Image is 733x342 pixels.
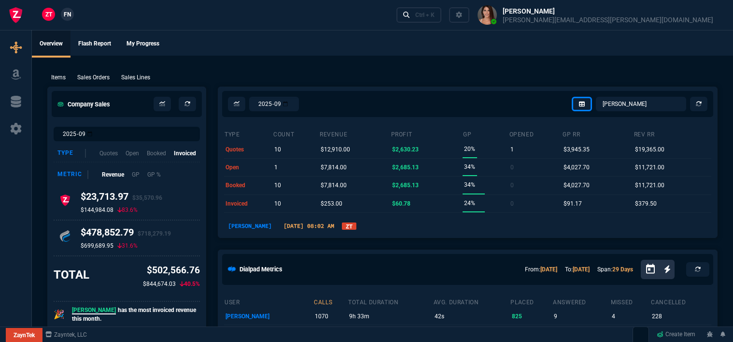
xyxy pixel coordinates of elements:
p: GP [132,170,140,179]
p: $11,721.00 [635,161,664,174]
td: booked [224,177,273,194]
a: Flash Report [70,30,119,58]
p: $7,814.00 [321,161,347,174]
p: $2,630.23 [392,143,419,156]
p: 0 [510,161,514,174]
p: Booked [147,149,166,158]
td: quotes [224,140,273,158]
p: Sales Orders [77,73,110,82]
p: $2,685.13 [392,178,419,192]
p: 10 [274,143,281,156]
p: Revenue [102,170,124,179]
p: 🎉 [54,308,64,321]
p: 9h 33m [349,310,431,323]
p: [PERSON_NAME] [224,222,276,230]
p: has the most invoiced revenue this month. [72,306,200,323]
th: avg. duration [433,295,510,308]
p: $12,910.00 [321,143,350,156]
button: Open calendar [645,262,664,276]
th: answered [552,295,610,308]
p: 83.6% [117,206,138,214]
a: [DATE] [573,266,590,273]
th: GP [463,127,508,140]
h3: TOTAL [54,268,89,282]
a: ZT [342,223,356,230]
p: $4,027.70 [564,178,590,192]
p: [DATE] 08:02 AM [280,222,338,230]
p: 4 [612,310,649,323]
p: $11,721.00 [635,178,664,192]
p: $2,685.13 [392,161,419,174]
p: 10 [274,178,281,192]
th: calls [313,295,348,308]
th: Rev RR [634,127,711,140]
p: 825 [512,310,551,323]
p: $7,814.00 [321,178,347,192]
h4: $23,713.97 [81,191,162,206]
th: missed [610,295,650,308]
p: $91.17 [564,197,582,210]
p: 42s [435,310,508,323]
p: Invoiced [174,149,196,158]
span: [PERSON_NAME] [72,307,116,314]
p: [PERSON_NAME] [226,310,312,323]
p: $3,945.35 [564,143,590,156]
th: Profit [391,127,463,140]
p: $60.78 [392,197,410,210]
div: Metric [57,170,88,179]
p: 24% [464,196,475,210]
p: Items [51,73,66,82]
p: Span: [597,265,633,274]
a: Create Item [653,327,699,342]
th: placed [510,295,552,308]
p: 20% [464,142,475,156]
td: open [224,158,273,176]
p: To: [565,265,590,274]
p: Sales Lines [121,73,150,82]
a: Overview [32,30,70,58]
th: user [224,295,313,308]
p: From: [525,265,557,274]
p: $699,689.95 [81,242,113,250]
p: $379.50 [635,197,657,210]
span: $718,279.19 [138,230,171,237]
p: 1070 [315,310,346,323]
div: Type [57,149,86,158]
p: 0 [510,178,514,192]
p: 40.5% [180,280,200,288]
th: count [273,127,319,140]
span: ZT [45,10,52,19]
p: 1 [274,161,278,174]
p: 1 [510,143,514,156]
h4: $478,852.79 [81,226,171,242]
p: 34% [464,160,475,174]
p: 228 [652,310,709,323]
span: FN [64,10,71,19]
p: Open [126,149,139,158]
p: 10 [274,197,281,210]
h5: Dialpad Metrics [240,265,282,274]
p: 34% [464,178,475,192]
th: opened [509,127,563,140]
a: My Progress [119,30,167,58]
td: invoiced [224,194,273,212]
a: [DATE] [540,266,557,273]
p: $253.00 [321,197,342,210]
div: Ctrl + K [415,11,435,19]
p: $19,365.00 [635,143,664,156]
th: revenue [319,127,391,140]
a: 29 Days [612,266,633,273]
p: 31.6% [117,242,138,250]
h5: Company Sales [57,100,110,109]
p: $844,674.03 [143,280,176,288]
p: $144,984.08 [81,206,113,214]
p: 0 [510,197,514,210]
p: $4,027.70 [564,161,590,174]
p: GP % [147,170,161,179]
p: $502,566.76 [143,264,200,278]
th: total duration [348,295,433,308]
a: msbcCompanyName [42,330,90,339]
th: cancelled [650,295,711,308]
p: 9 [554,310,609,323]
th: type [224,127,273,140]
